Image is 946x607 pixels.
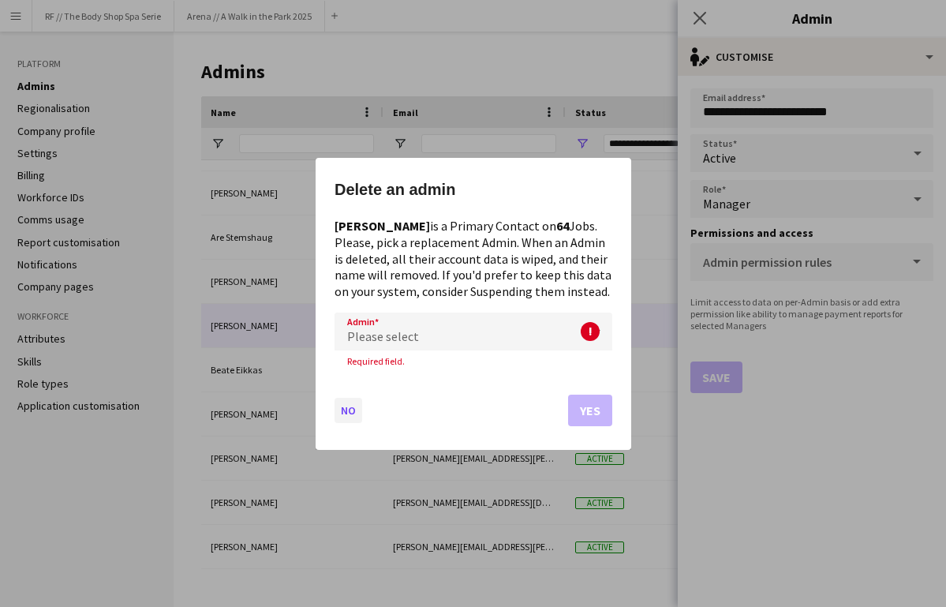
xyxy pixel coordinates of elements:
[347,328,419,343] span: Please select
[335,218,430,234] b: [PERSON_NAME]
[556,218,569,234] b: 64
[335,354,417,366] span: Required field.
[335,177,612,202] h1: Delete an admin
[335,218,612,300] div: is a Primary Contact on Jobs. Please, pick a replacement Admin. When an Admin is deleted, all the...
[335,397,362,422] button: No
